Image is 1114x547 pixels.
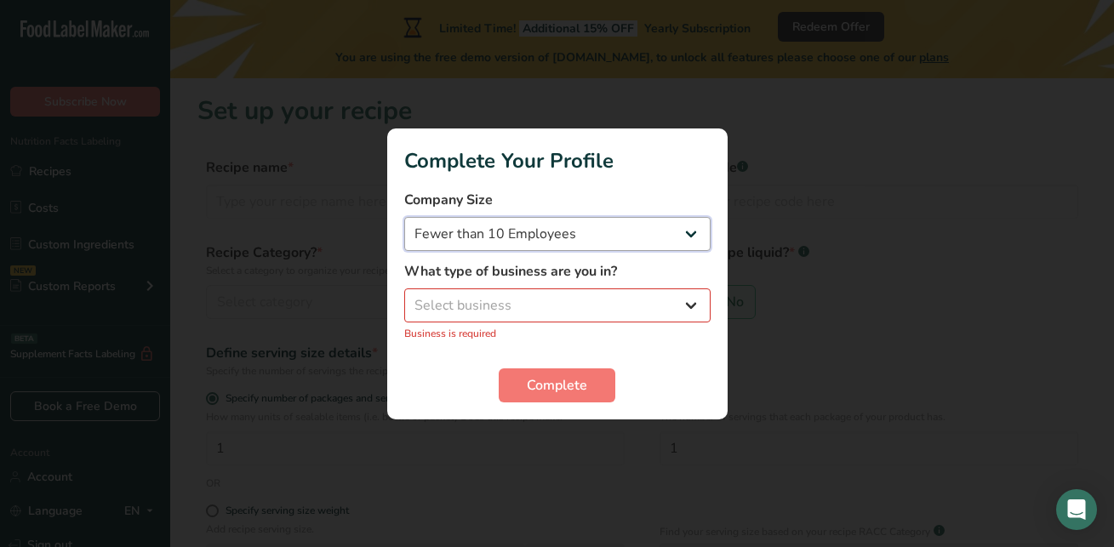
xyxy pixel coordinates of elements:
[404,261,711,282] label: What type of business are you in?
[404,190,711,210] label: Company Size
[404,145,711,176] h1: Complete Your Profile
[527,375,587,396] span: Complete
[1056,489,1097,530] div: Open Intercom Messenger
[404,326,711,341] p: Business is required
[499,368,615,402] button: Complete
